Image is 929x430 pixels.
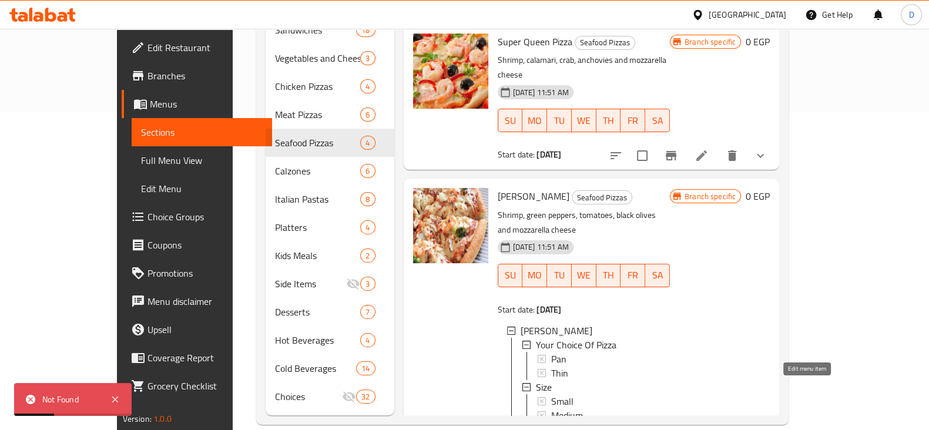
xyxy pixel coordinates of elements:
span: 32 [357,391,374,402]
button: SA [645,109,670,132]
button: TH [596,264,621,287]
div: Not Found [42,393,99,406]
span: Branch specific [680,36,740,48]
span: Start date: [498,147,535,162]
a: Upsell [122,315,272,344]
span: SU [503,112,518,129]
div: Kids Meals [275,248,360,263]
p: Shrimp, green peppers, tomatoes, black olives and mozzarella cheese [498,208,670,237]
span: Upsell [147,322,263,337]
div: Desserts7 [266,298,394,326]
div: items [360,136,375,150]
svg: Show Choices [753,149,767,163]
svg: Inactive section [346,277,360,291]
div: items [356,389,375,404]
span: 7 [361,307,374,318]
span: Side Items [275,277,346,291]
a: Edit Restaurant [122,33,272,62]
span: Small [551,394,574,408]
div: items [360,192,375,206]
span: Sandwiches [275,23,356,37]
span: Pan [551,352,566,366]
span: TH [601,112,616,129]
button: sort-choices [602,142,630,170]
a: Menus [122,90,272,118]
span: 4 [361,335,374,346]
span: SA [650,267,665,284]
button: TU [547,109,572,132]
span: [DATE] 11:51 AM [508,241,574,253]
div: items [360,248,375,263]
button: show more [746,142,774,170]
a: Grocery Checklist [122,372,272,400]
span: 3 [361,278,374,290]
span: Branch specific [680,191,740,202]
button: SU [498,264,523,287]
span: Full Menu View [141,153,263,167]
span: Version: [123,411,152,426]
span: 4 [361,222,374,233]
span: 2 [361,250,374,261]
button: SA [645,264,670,287]
span: Calzones [275,164,360,178]
span: Thin [551,366,568,380]
div: Kids Meals2 [266,241,394,270]
div: Seafood Pizzas [575,36,635,50]
div: Chicken Pizzas4 [266,72,394,100]
span: TH [601,267,616,284]
span: Cold Beverages [275,361,356,375]
span: Menu disclaimer [147,294,263,308]
img: Leonardo Pizza [413,188,488,263]
div: items [360,305,375,319]
span: Hot Beverages [275,333,360,347]
span: 1.0.0 [153,411,172,426]
div: Cold Beverages14 [266,354,394,382]
div: [GEOGRAPHIC_DATA] [709,8,786,21]
span: 6 [361,109,374,120]
span: SA [650,112,665,129]
button: Branch-specific-item [657,142,685,170]
div: items [360,164,375,178]
b: [DATE] [536,147,561,162]
a: Sections [132,118,272,146]
span: Your Choice Of Pizza [536,338,616,352]
div: Meat Pizzas6 [266,100,394,129]
button: TU [547,264,572,287]
span: [PERSON_NAME] [498,187,569,205]
div: Vegetables and Cheese Pizzas3 [266,44,394,72]
span: SU [503,267,518,284]
button: delete [718,142,746,170]
span: [DATE] 11:51 AM [508,87,574,98]
button: MO [522,264,547,287]
span: TU [552,112,567,129]
span: D [908,8,914,21]
div: items [360,277,375,291]
span: Seafood Pizzas [572,191,632,204]
span: Desserts [275,305,360,319]
span: Vegetables and Cheese Pizzas [275,51,360,65]
p: Shrimp, calamari, crab, anchovies and mozzarella cheese [498,53,670,82]
div: Hot Beverages4 [266,326,394,354]
span: Sections [141,125,263,139]
div: Calzones6 [266,157,394,185]
div: Italian Pastas8 [266,185,394,213]
a: Edit menu item [695,149,709,163]
span: Chicken Pizzas [275,79,360,93]
a: Choice Groups [122,203,272,231]
button: FR [621,109,645,132]
div: Seafood Pizzas [572,190,632,204]
span: 4 [361,81,374,92]
span: Medium [551,408,583,422]
span: TU [552,267,567,284]
span: MO [527,267,542,284]
a: Edit Menu [132,174,272,203]
div: items [360,220,375,234]
div: items [356,23,375,37]
button: FR [621,264,645,287]
button: SU [498,109,523,132]
span: 6 [361,166,374,177]
span: Platters [275,220,360,234]
span: [PERSON_NAME] [521,324,592,338]
div: items [356,361,375,375]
